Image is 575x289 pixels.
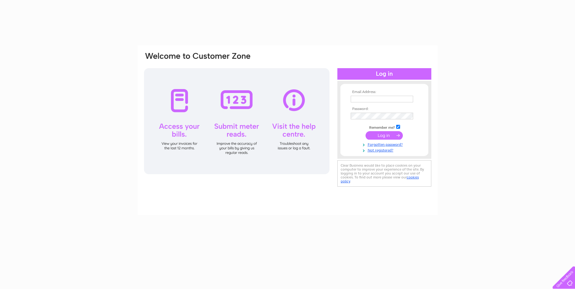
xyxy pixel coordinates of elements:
[351,147,420,153] a: Not registered?
[366,131,403,140] input: Submit
[351,141,420,147] a: Forgotten password?
[349,90,420,94] th: Email Address:
[349,124,420,130] td: Remember me?
[337,160,431,187] div: Clear Business would like to place cookies on your computer to improve your experience of the sit...
[341,175,419,183] a: cookies policy
[349,107,420,111] th: Password:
